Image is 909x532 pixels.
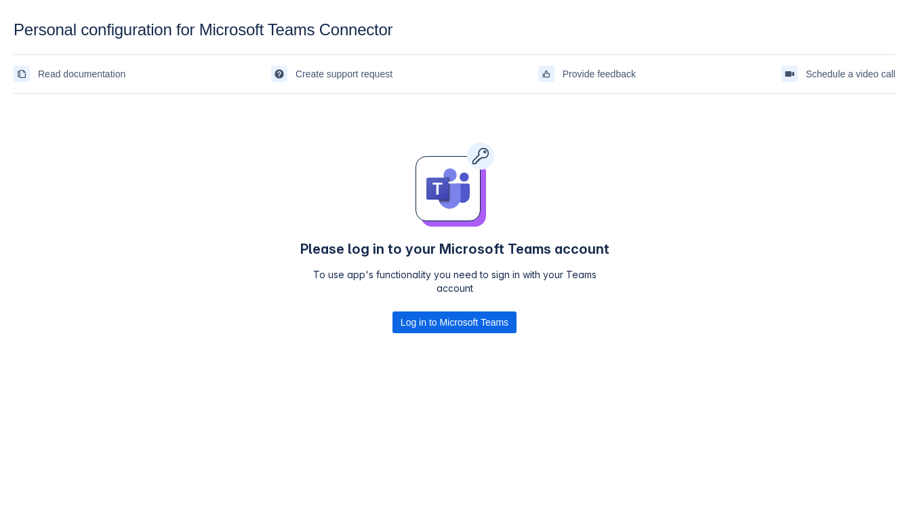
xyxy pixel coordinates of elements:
button: Log in to Microsoft Teams [392,311,517,333]
a: Create support request [271,63,392,85]
span: Schedule a video call [806,63,895,85]
a: Read documentation [14,63,125,85]
a: Schedule a video call [782,63,895,85]
a: Provide feedback [538,63,636,85]
div: Button group [392,311,517,333]
span: Create support request [296,63,392,85]
div: Personal configuration for Microsoft Teams Connector [14,20,895,39]
h4: Please log in to your Microsoft Teams account [298,241,612,257]
span: videoCall [784,69,795,79]
span: feedback [541,69,552,79]
span: documentation [16,69,27,79]
span: Log in to Microsoft Teams [401,311,508,333]
span: Provide feedback [563,63,636,85]
span: support [274,69,285,79]
span: Read documentation [38,63,125,85]
p: To use app's functionality you need to sign in with your Teams account [298,268,612,295]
